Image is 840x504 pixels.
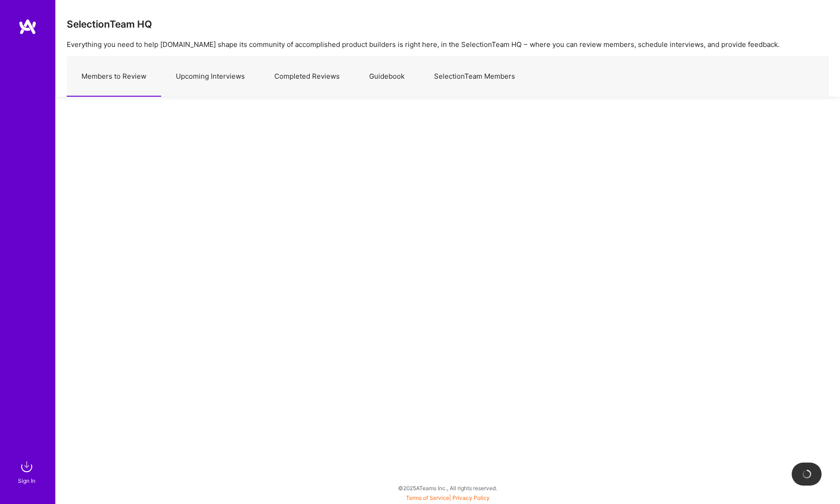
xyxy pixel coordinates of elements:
img: loading [801,469,812,480]
a: Terms of Service [406,494,449,501]
h3: SelectionTeam HQ [67,18,152,30]
a: Members to Review [67,57,161,97]
a: Guidebook [354,57,419,97]
a: Privacy Policy [452,494,490,501]
a: SelectionTeam Members [419,57,530,97]
div: Sign In [18,476,35,486]
span: | [406,494,490,501]
a: sign inSign In [19,458,36,486]
div: © 2025 ATeams Inc., All rights reserved. [55,476,840,499]
img: logo [18,18,37,35]
a: Upcoming Interviews [161,57,260,97]
a: Completed Reviews [260,57,354,97]
img: sign in [17,458,36,476]
p: Everything you need to help [DOMAIN_NAME] shape its community of accomplished product builders is... [67,40,829,49]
